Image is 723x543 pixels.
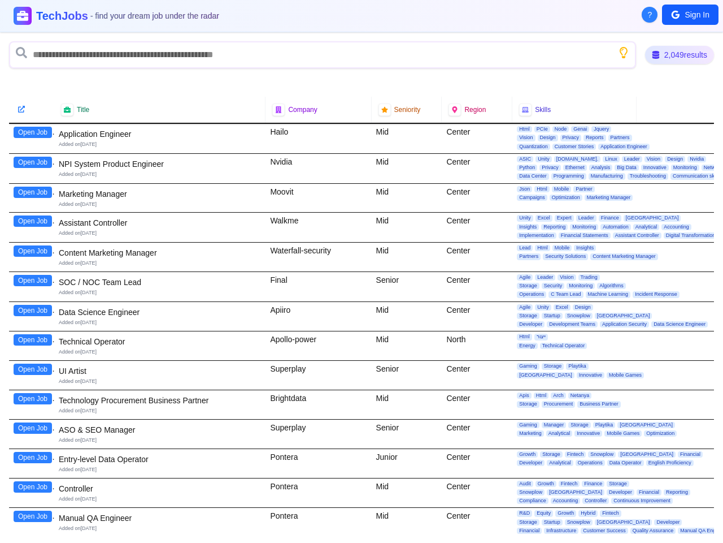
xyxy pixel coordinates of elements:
div: Center [442,184,512,213]
button: Sign In [662,5,718,25]
span: Python [517,165,537,171]
span: Partners [517,253,541,260]
span: Playtika [566,363,589,369]
div: Center [442,390,512,419]
span: Monitoring [671,165,699,171]
span: Developer [654,519,682,525]
div: Mid [372,124,442,153]
div: Center [442,124,512,153]
button: Open Job [14,187,52,198]
span: Data Operator [607,460,644,466]
span: Mobile [552,186,572,192]
span: Company [288,105,317,114]
span: Expert [555,215,574,221]
button: Open Job [14,245,52,257]
span: Unity [535,156,552,162]
div: Center [442,420,512,449]
span: Security Solutions [543,253,588,260]
span: Json [517,186,532,192]
span: Digital Transformation [664,232,718,239]
div: Center [442,449,512,478]
div: Pontera [265,508,371,537]
span: Unity [517,215,533,221]
span: Mobile Games [604,430,642,437]
span: Controller [582,498,609,504]
div: Center [442,154,512,183]
span: Financial [678,451,703,458]
div: Application Engineer [59,128,261,140]
span: Nvidia [687,156,706,162]
div: Superplay [265,361,371,390]
span: Snowplow [565,519,593,525]
span: Energy [517,343,538,349]
span: Content Marketing Manager [590,253,658,260]
span: Partners [608,135,632,141]
span: Startup [542,313,563,319]
span: Programming [551,173,586,179]
span: Leader [576,215,596,221]
span: Automation [600,224,631,230]
div: UI Artist [59,365,261,377]
span: Optimization [644,430,677,437]
span: [GEOGRAPHIC_DATA] [595,313,652,319]
span: [GEOGRAPHIC_DATA] [618,451,676,458]
span: [GEOGRAPHIC_DATA] [595,519,652,525]
span: Development Teams [547,321,598,327]
span: Reporting [541,224,568,230]
span: Quantization [517,144,550,150]
span: Storage [517,313,539,319]
span: Developer [607,489,634,495]
span: Customer Stories [552,144,596,150]
button: Open Job [14,334,52,346]
span: Design [538,135,558,141]
span: Marketing [517,430,544,437]
div: Mid [372,213,442,242]
span: Html [534,186,550,192]
span: Innovative [577,372,604,378]
span: Innovative [574,430,602,437]
div: Pontera [265,449,371,478]
span: Arch [551,393,566,399]
div: Final [265,272,371,301]
div: 2,049 results [645,46,714,64]
span: Innovative [641,165,669,171]
button: Open Job [14,216,52,227]
div: Hailo [265,124,371,153]
span: Excel [554,304,570,311]
div: Added on [DATE] [59,348,261,356]
span: Html [534,393,549,399]
span: Customer Success [581,528,628,534]
div: NPI System Product Engineer [59,158,261,170]
div: Waterfall-security [265,243,371,271]
button: Open Job [14,275,52,286]
span: Optimization [550,195,582,201]
span: Html [535,245,550,251]
span: [GEOGRAPHIC_DATA] [617,422,675,428]
span: Growth [517,451,538,458]
div: Added on [DATE] [59,378,261,385]
span: Financial Statements [559,232,611,239]
span: Troubleshooting [628,173,668,179]
span: Finance [582,481,604,487]
div: Entry-level Data Operator [59,454,261,465]
span: Jquery [591,126,611,132]
span: Operations [576,460,605,466]
span: Ethernet [563,165,587,171]
span: Snowplow [588,451,616,458]
span: Leader [535,274,555,281]
span: [GEOGRAPHIC_DATA] [517,372,574,378]
span: Machine Learning [586,291,631,298]
div: Nvidia [265,154,371,183]
span: Gaming [517,422,539,428]
span: Leader [622,156,642,162]
span: Html [517,334,532,340]
span: Monitoring [567,283,595,289]
h1: TechJobs [36,8,219,24]
div: Mid [372,184,442,213]
span: Storage [517,401,539,407]
div: Mid [372,302,442,331]
span: Apis [517,393,532,399]
span: Application Security [600,321,649,327]
div: Mid [372,390,442,419]
span: Growth [535,481,556,487]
